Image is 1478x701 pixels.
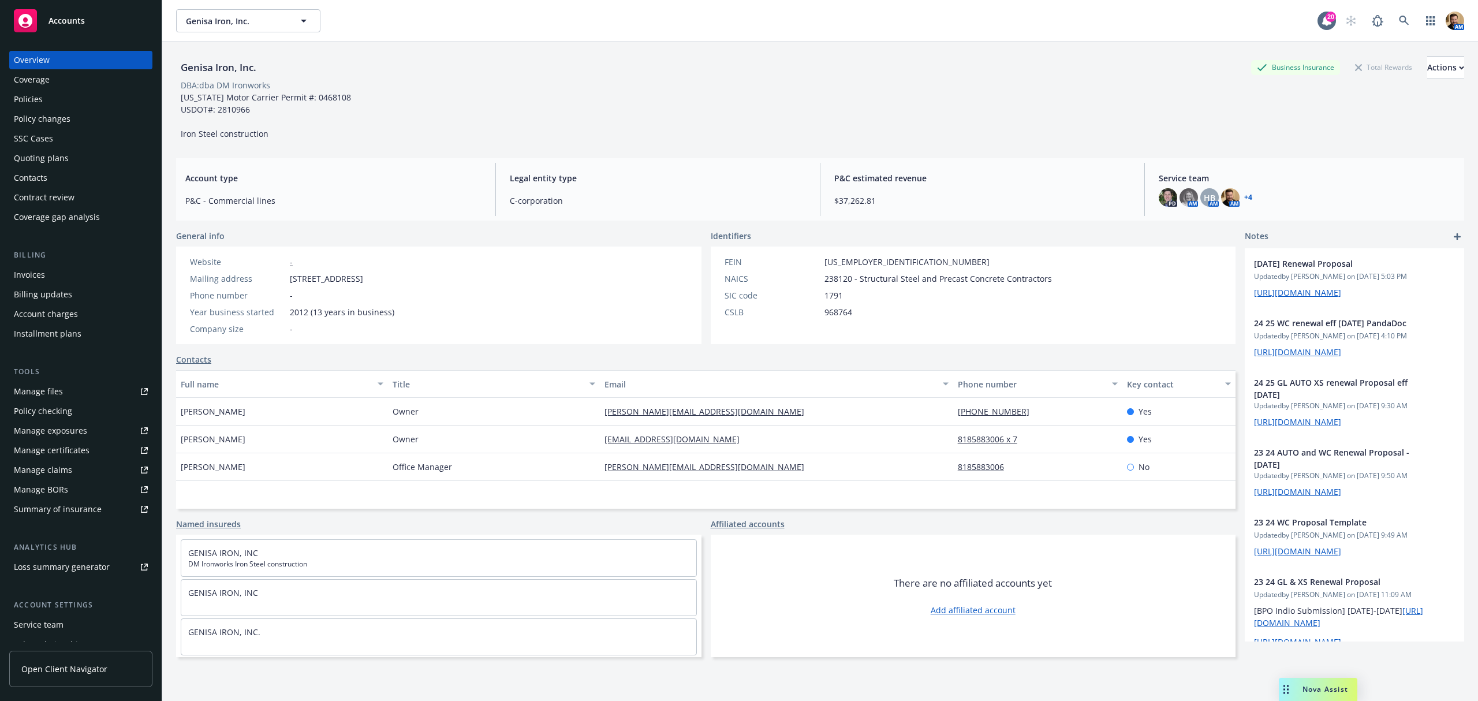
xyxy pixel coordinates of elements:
a: Affiliated accounts [711,518,785,530]
div: Manage certificates [14,441,89,460]
span: Owner [393,405,419,417]
span: DM Ironworks Iron Steel construction [188,559,689,569]
div: Policies [14,90,43,109]
span: P&C - Commercial lines [185,195,482,207]
div: 24 25 GL AUTO XS renewal Proposal eff [DATE]Updatedby [PERSON_NAME] on [DATE] 9:30 AM[URL][DOMAIN... [1245,367,1464,437]
div: [DATE] Renewal ProposalUpdatedby [PERSON_NAME] on [DATE] 5:03 PM[URL][DOMAIN_NAME] [1245,248,1464,308]
div: FEIN [725,256,820,268]
div: 24 25 WC renewal eff [DATE] PandaDocUpdatedby [PERSON_NAME] on [DATE] 4:10 PM[URL][DOMAIN_NAME] [1245,308,1464,367]
div: Website [190,256,285,268]
a: [EMAIL_ADDRESS][DOMAIN_NAME] [604,434,749,445]
span: Owner [393,433,419,445]
div: Account charges [14,305,78,323]
div: Tools [9,366,152,378]
a: [PHONE_NUMBER] [958,406,1039,417]
span: Updated by [PERSON_NAME] on [DATE] 4:10 PM [1254,331,1455,341]
a: add [1450,230,1464,244]
div: CSLB [725,306,820,318]
span: - [290,289,293,301]
button: Nova Assist [1279,678,1357,701]
span: [PERSON_NAME] [181,461,245,473]
div: Coverage gap analysis [14,208,100,226]
span: [PERSON_NAME] [181,405,245,417]
a: Named insureds [176,518,241,530]
a: [PERSON_NAME][EMAIL_ADDRESS][DOMAIN_NAME] [604,406,813,417]
a: Coverage [9,70,152,89]
button: Phone number [953,370,1123,398]
div: Business Insurance [1251,60,1340,74]
span: Yes [1139,405,1152,417]
span: Updated by [PERSON_NAME] on [DATE] 5:03 PM [1254,271,1455,282]
span: No [1139,461,1149,473]
a: [URL][DOMAIN_NAME] [1254,416,1341,427]
img: photo [1180,188,1198,207]
button: Email [600,370,953,398]
a: Policy checking [9,402,152,420]
a: - [290,256,293,267]
a: Service team [9,616,152,634]
span: Updated by [PERSON_NAME] on [DATE] 9:49 AM [1254,530,1455,540]
div: Summary of insurance [14,500,102,519]
a: [URL][DOMAIN_NAME] [1254,546,1341,557]
a: 8185883006 [958,461,1013,472]
button: Title [388,370,600,398]
div: Billing updates [14,285,72,304]
a: Manage certificates [9,441,152,460]
div: Policy checking [14,402,72,420]
a: [URL][DOMAIN_NAME] [1254,287,1341,298]
span: Account type [185,172,482,184]
img: photo [1446,12,1464,30]
a: Manage BORs [9,480,152,499]
a: Switch app [1419,9,1442,32]
span: $37,262.81 [834,195,1130,207]
div: Analytics hub [9,542,152,553]
div: Phone number [190,289,285,301]
a: Add affiliated account [931,604,1016,616]
div: Key contact [1127,378,1218,390]
img: photo [1159,188,1177,207]
span: 23 24 WC Proposal Template [1254,516,1425,528]
a: GENISA IRON, INC [188,587,258,598]
div: Manage BORs [14,480,68,499]
a: Billing updates [9,285,152,304]
div: Policy changes [14,110,70,128]
div: Drag to move [1279,678,1293,701]
span: Open Client Navigator [21,663,107,675]
div: Contacts [14,169,47,187]
span: 24 25 WC renewal eff [DATE] PandaDoc [1254,317,1425,329]
span: 2012 (13 years in business) [290,306,394,318]
button: Key contact [1122,370,1236,398]
div: DBA: dba DM Ironworks [181,79,270,91]
a: Account charges [9,305,152,323]
span: General info [176,230,225,242]
span: [STREET_ADDRESS] [290,273,363,285]
div: Company size [190,323,285,335]
div: Contract review [14,188,74,207]
a: Policy changes [9,110,152,128]
span: [DATE] Renewal Proposal [1254,258,1425,270]
button: Full name [176,370,388,398]
p: [BPO Indio Submission] [DATE]-[DATE] [1254,605,1455,629]
span: Legal entity type [510,172,806,184]
span: Notes [1245,230,1268,244]
span: Accounts [48,16,85,25]
div: 20 [1326,12,1336,22]
span: Office Manager [393,461,452,473]
a: [URL][DOMAIN_NAME] [1254,346,1341,357]
span: [US_STATE] Motor Carrier Permit #: 0468108 USDOT#: 2810966 Iron Steel construction [181,92,351,139]
a: Contract review [9,188,152,207]
div: Title [393,378,583,390]
a: Policies [9,90,152,109]
a: Contacts [176,353,211,366]
a: 8185883006 x 7 [958,434,1027,445]
div: Email [604,378,936,390]
a: Sales relationships [9,635,152,654]
a: Accounts [9,5,152,37]
span: Service team [1159,172,1455,184]
span: HB [1204,192,1215,204]
div: Invoices [14,266,45,284]
div: SIC code [725,289,820,301]
span: Updated by [PERSON_NAME] on [DATE] 9:50 AM [1254,471,1455,481]
a: Manage files [9,382,152,401]
button: Actions [1427,56,1464,79]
